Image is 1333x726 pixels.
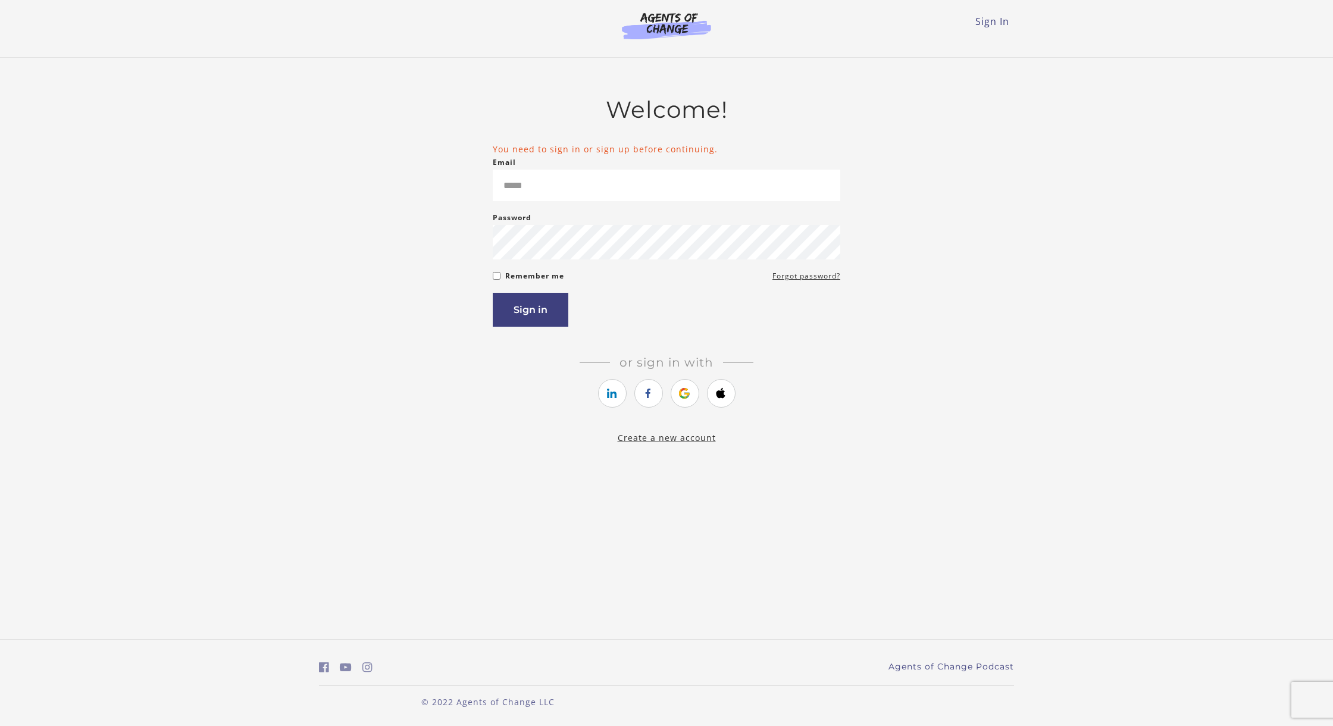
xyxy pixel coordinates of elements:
p: © 2022 Agents of Change LLC [319,696,657,708]
img: Agents of Change Logo [609,12,724,39]
a: https://www.facebook.com/groups/aswbtestprep (Open in a new window) [319,659,329,676]
a: https://courses.thinkific.com/users/auth/apple?ss%5Breferral%5D=&ss%5Buser_return_to%5D=%2Fcourse... [707,379,736,408]
a: Agents of Change Podcast [888,661,1014,673]
label: Email [493,155,516,170]
label: Remember me [505,269,564,283]
i: https://www.instagram.com/agentsofchangeprep/ (Open in a new window) [362,662,373,673]
a: https://www.instagram.com/agentsofchangeprep/ (Open in a new window) [362,659,373,676]
a: Create a new account [618,432,716,443]
a: https://www.youtube.com/c/AgentsofChangeTestPrepbyMeaganMitchell (Open in a new window) [340,659,352,676]
a: https://courses.thinkific.com/users/auth/google?ss%5Breferral%5D=&ss%5Buser_return_to%5D=%2Fcours... [671,379,699,408]
i: https://www.facebook.com/groups/aswbtestprep (Open in a new window) [319,662,329,673]
li: You need to sign in or sign up before continuing. [493,143,840,155]
label: If you are a human, ignore this field [493,293,502,636]
a: Forgot password? [772,269,840,283]
i: https://www.youtube.com/c/AgentsofChangeTestPrepbyMeaganMitchell (Open in a new window) [340,662,352,673]
a: https://courses.thinkific.com/users/auth/facebook?ss%5Breferral%5D=&ss%5Buser_return_to%5D=%2Fcou... [634,379,663,408]
button: Sign in [493,293,568,327]
label: Password [493,211,531,225]
span: Or sign in with [610,355,723,370]
h2: Welcome! [493,96,840,124]
a: https://courses.thinkific.com/users/auth/linkedin?ss%5Breferral%5D=&ss%5Buser_return_to%5D=%2Fcou... [598,379,627,408]
a: Sign In [975,15,1009,28]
